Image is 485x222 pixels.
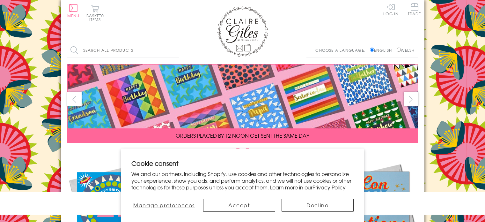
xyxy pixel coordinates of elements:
[312,183,346,191] a: Privacy Policy
[133,201,195,209] span: Manage preferences
[397,48,401,52] input: Welsh
[67,13,80,19] span: Menu
[408,3,421,17] a: Trade
[397,47,415,53] label: Welsh
[67,148,418,157] div: Carousel Pagination
[235,148,241,154] button: Carousel Page 1 (Current Slide)
[404,92,418,106] button: next
[131,159,354,168] h2: Cookie consent
[67,43,179,57] input: Search all products
[86,5,104,21] button: Basket0 items
[131,199,197,212] button: Manage preferences
[67,4,80,18] button: Menu
[67,92,82,106] button: prev
[370,48,374,52] input: English
[89,13,104,22] span: 0 items
[203,199,275,212] button: Accept
[370,47,395,53] label: English
[408,3,421,16] span: Trade
[315,47,369,53] p: Choose a language:
[173,43,179,57] input: Search
[244,148,251,154] button: Carousel Page 2
[131,171,354,190] p: We and our partners, including Shopify, use cookies and other technologies to personalize your ex...
[176,132,309,139] span: ORDERS PLACED BY 12 NOON GET SENT THE SAME DAY
[383,3,399,16] a: Log In
[282,199,354,212] button: Decline
[217,6,268,57] img: Claire Giles Greetings Cards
